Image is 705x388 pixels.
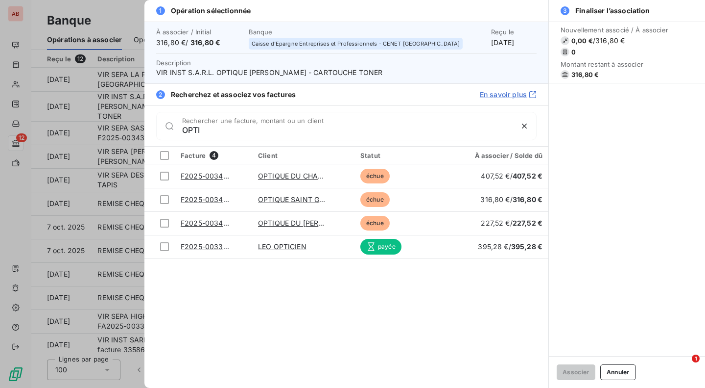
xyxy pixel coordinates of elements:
span: À associer / Initial [156,28,243,36]
span: 0 [571,48,576,56]
span: payée [360,239,401,255]
div: Client [258,152,349,159]
div: Facture [181,151,246,160]
span: 407,52 € [513,172,542,180]
span: échue [360,216,390,231]
span: 2 [156,90,165,99]
span: 3 [561,6,569,15]
span: Nouvellement associé / À associer [561,26,668,34]
span: Finaliser l’association [575,6,650,16]
a: F2025-0034336 [181,195,236,204]
span: 316,80 € [513,195,542,204]
span: Caisse d'Epargne Entreprises et Professionnels - CENET [GEOGRAPHIC_DATA] [252,41,460,47]
button: Associer [557,364,595,380]
span: 1 [156,6,165,15]
span: 227,52 € / [481,219,542,227]
a: OPTIQUE SAINT GALMIER [258,195,345,204]
a: F2025-0034345 [181,172,236,180]
a: OPTIQUE DU [PERSON_NAME] [258,219,360,227]
a: F2025-0034317 [181,219,235,227]
span: échue [360,192,390,207]
span: VIR INST S.A.R.L. OPTIQUE [PERSON_NAME] - CARTOUCHE TONER [156,68,537,78]
iframe: Intercom live chat [672,355,695,378]
div: [DATE] [491,28,537,48]
a: OPTIQUE DU CHALET [258,172,330,180]
span: 395,28 € / [478,242,542,251]
span: / 316,80 € [593,36,625,46]
span: 1 [692,355,700,362]
span: Reçu le [491,28,537,36]
span: 316,80 € [571,71,599,78]
span: 316,80 € / [156,38,243,48]
span: échue [360,169,390,183]
button: Annuler [600,364,636,380]
span: Montant restant à associer [561,60,668,68]
span: 395,28 € [511,242,542,251]
span: 316,80 € / [480,195,542,204]
a: LEO OPTICIEN [258,242,306,251]
span: Opération sélectionnée [171,6,251,16]
span: Description [156,59,191,67]
span: 407,52 € / [481,172,542,180]
a: F2025-0033565 [181,242,235,251]
div: À associer / Solde dû [443,152,542,159]
a: En savoir plus [480,90,537,100]
input: placeholder [182,125,513,135]
span: Banque [249,28,486,36]
span: 4 [210,151,218,160]
span: Recherchez et associez vos factures [171,90,296,100]
span: 227,52 € [513,219,542,227]
span: 0,00 € [571,37,593,45]
div: Statut [360,152,431,159]
span: 316,80 € [190,38,220,47]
